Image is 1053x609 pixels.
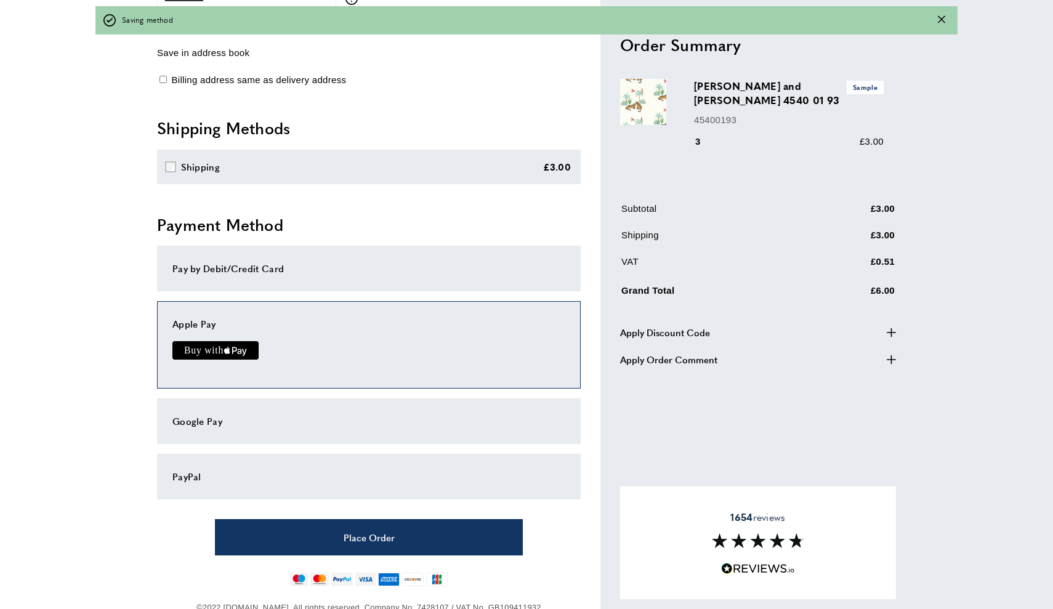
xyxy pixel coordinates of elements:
[810,280,895,307] td: £6.00
[730,510,785,523] span: reviews
[402,573,424,586] img: discover
[721,563,795,575] img: Reviews.io 5 stars
[543,159,571,174] div: £3.00
[172,414,565,429] div: Google Pay
[620,33,896,55] h2: Order Summary
[694,134,718,148] div: 3
[620,352,717,366] span: Apply Order Comment
[172,469,565,484] div: PayPal
[620,325,710,339] span: Apply Discount Code
[810,254,895,278] td: £0.51
[712,533,804,548] img: Reviews section
[621,280,809,307] td: Grand Total
[810,201,895,225] td: £3.00
[847,81,884,94] span: Sample
[620,79,666,125] img: Gaspard and Leon 4540 01 93
[290,573,308,586] img: maestro
[860,135,884,146] span: £3.00
[95,6,958,34] div: off
[694,112,884,127] p: 45400193
[172,317,565,331] div: Apple Pay
[181,159,220,174] div: Shipping
[730,509,752,523] strong: 1654
[215,519,523,555] button: Place Order
[171,75,346,85] span: Billing address same as delivery address
[810,227,895,251] td: £3.00
[621,227,809,251] td: Shipping
[157,117,581,139] h2: Shipping Methods
[310,573,328,586] img: mastercard
[172,261,565,276] div: Pay by Debit/Credit Card
[122,14,173,26] span: Saving method
[157,47,249,58] span: Save in address book
[355,573,376,586] img: visa
[157,214,581,236] h2: Payment Method
[378,573,400,586] img: american-express
[621,254,809,278] td: VAT
[938,14,945,26] div: Close message
[426,573,448,586] img: jcb
[694,79,884,107] h3: [PERSON_NAME] and [PERSON_NAME] 4540 01 93
[331,573,353,586] img: paypal
[621,201,809,225] td: Subtotal
[159,76,167,83] input: Billing address same as delivery address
